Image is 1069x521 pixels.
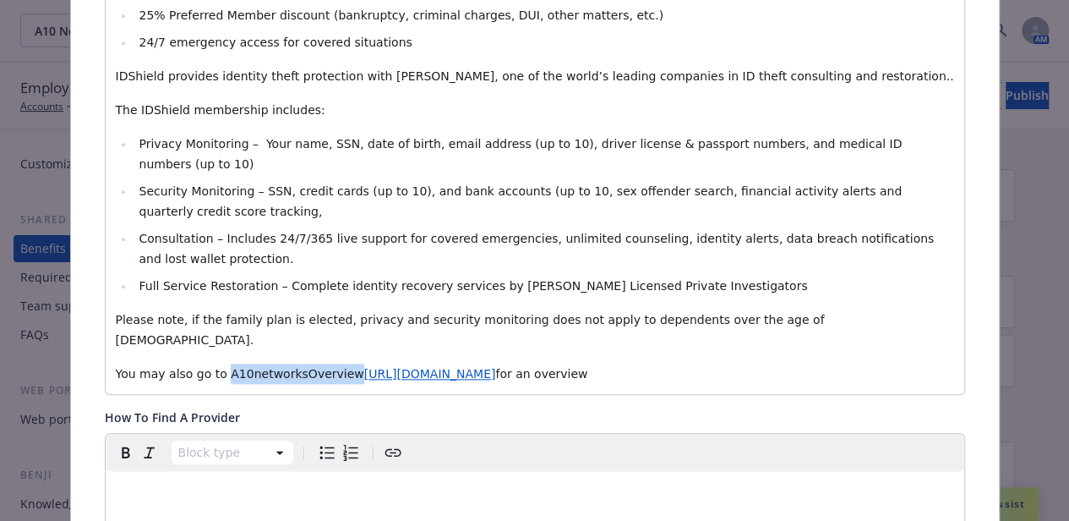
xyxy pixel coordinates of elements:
span: The IDShield membership includes: [116,103,325,117]
div: toggle group [315,441,363,464]
span: 25% Preferred Member discount (bankruptcy, criminal charges, DUI, other matters, etc.) [139,8,663,22]
span: 24/7 emergency access for covered situations [139,36,412,49]
span: Consultation – Includes 24/7/365 live support for covered emergencies, unlimited counseling, iden... [139,232,937,266]
button: Bold [114,441,138,464]
button: Bulleted list [315,441,339,464]
span: Security Monitoring – SSN, credit cards (up to 10), and bank accounts (up to 10, sex offender sea... [139,184,905,218]
span: You may also go to A10networksOverview [116,367,364,381]
button: Numbered list [339,441,363,464]
div: editable markdown [106,471,964,512]
span: Full Service Restoration – Complete identity recovery services by [PERSON_NAME] Licensed Private ... [139,279,807,293]
span: Please note, if the family plan is elected, privacy and security monitoring does not apply to dep... [116,313,828,347]
button: Create link [381,441,405,464]
button: Block type [172,441,293,464]
button: Italic [138,441,161,464]
span: for an overview [495,367,587,381]
span: IDShield provides identity theft protection with [PERSON_NAME], one of the world’s leading compan... [116,69,954,83]
span: Privacy Monitoring – Your name, SSN, date of birth, email address (up to 10), driver license & pa... [139,137,905,171]
a: [URL][DOMAIN_NAME] [364,367,496,381]
span: How To Find A Provider [105,409,240,425]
